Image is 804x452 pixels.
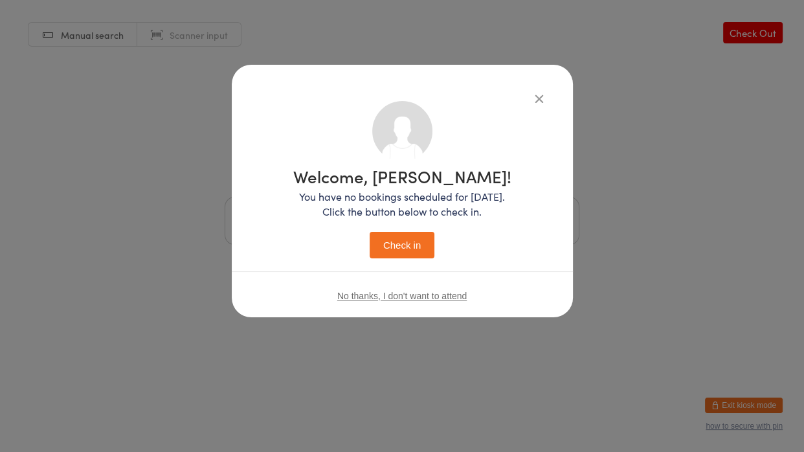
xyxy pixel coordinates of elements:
img: no_photo.png [372,101,432,161]
p: You have no bookings scheduled for [DATE]. Click the button below to check in. [293,189,511,219]
button: No thanks, I don't want to attend [337,291,467,301]
h1: Welcome, [PERSON_NAME]! [293,168,511,185]
button: Check in [370,232,434,258]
